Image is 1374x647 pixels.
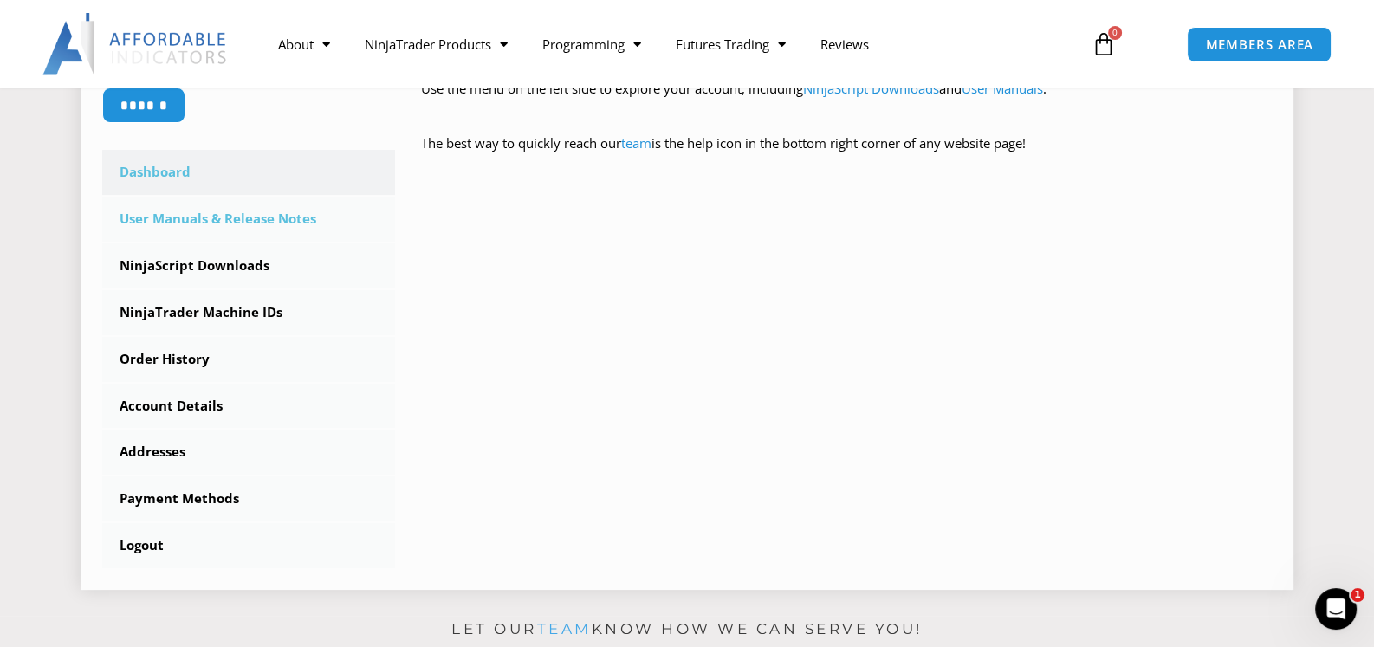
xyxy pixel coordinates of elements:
a: Payment Methods [102,476,395,521]
a: 0 [1066,19,1142,69]
a: User Manuals [962,80,1043,97]
a: Reviews [803,24,886,64]
a: team [537,620,592,637]
iframe: Intercom live chat [1315,588,1357,630]
a: User Manuals & Release Notes [102,197,395,242]
a: NinjaScript Downloads [102,243,395,288]
a: Order History [102,337,395,382]
a: NinjaTrader Machine IDs [102,290,395,335]
span: 1 [1351,588,1364,602]
a: Logout [102,523,395,568]
a: NinjaScript Downloads [803,80,939,97]
a: Dashboard [102,150,395,195]
a: Account Details [102,384,395,429]
nav: Account pages [102,150,395,568]
p: The best way to quickly reach our is the help icon in the bottom right corner of any website page! [421,132,1273,180]
a: Addresses [102,430,395,475]
nav: Menu [261,24,1072,64]
p: Use the menu on the left side to explore your account, including and . [421,77,1273,126]
a: NinjaTrader Products [347,24,525,64]
a: MEMBERS AREA [1187,27,1332,62]
span: 0 [1108,26,1122,40]
a: Programming [525,24,658,64]
a: Futures Trading [658,24,803,64]
img: LogoAI | Affordable Indicators – NinjaTrader [42,13,229,75]
a: team [621,134,651,152]
p: Let our know how we can serve you! [81,616,1293,644]
a: About [261,24,347,64]
span: MEMBERS AREA [1205,38,1313,51]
